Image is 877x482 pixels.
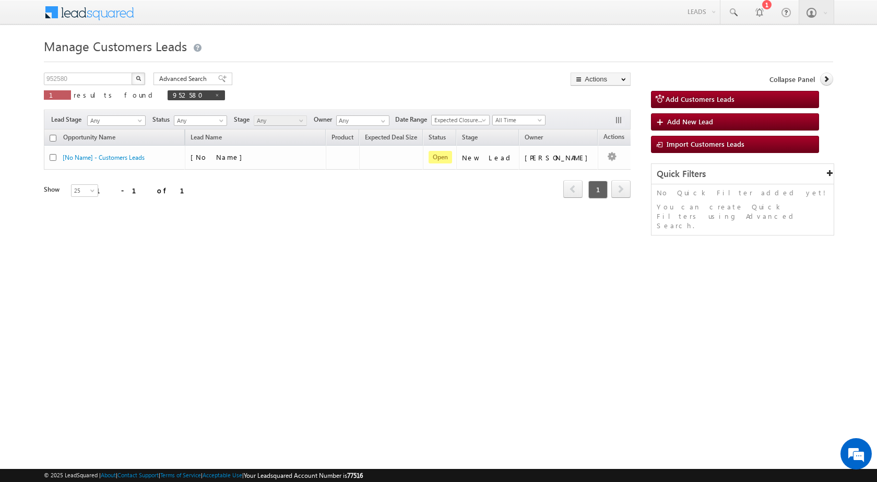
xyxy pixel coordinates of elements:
[429,151,452,163] span: Open
[203,472,242,478] a: Acceptable Use
[657,188,828,197] p: No Quick Filter added yet!
[651,164,834,184] div: Quick Filters
[525,153,593,162] div: [PERSON_NAME]
[375,116,388,126] a: Show All Items
[136,76,141,81] img: Search
[174,115,227,126] a: Any
[611,181,631,198] a: next
[173,90,209,99] span: 952580
[666,95,734,103] span: Add Customers Leads
[431,115,490,125] a: Expected Closure Date
[58,132,121,145] a: Opportunity Name
[365,133,417,141] span: Expected Deal Size
[63,154,145,161] a: [No Name] - Customers Leads
[74,90,157,99] span: results found
[185,132,227,145] span: Lead Name
[314,115,336,124] span: Owner
[254,115,307,126] a: Any
[254,116,304,125] span: Any
[423,132,451,145] a: Status
[347,472,363,479] span: 77516
[44,38,187,54] span: Manage Customers Leads
[71,184,98,197] a: 25
[462,133,478,141] span: Stage
[457,132,483,145] a: Stage
[159,74,210,84] span: Advanced Search
[44,185,63,194] div: Show
[88,116,142,125] span: Any
[657,202,828,230] p: You can create Quick Filters using Advanced Search.
[769,75,815,84] span: Collapse Panel
[611,180,631,198] span: next
[49,90,66,99] span: 1
[87,115,146,126] a: Any
[525,133,543,141] span: Owner
[432,115,486,125] span: Expected Closure Date
[571,73,631,86] button: Actions
[598,131,630,145] span: Actions
[234,115,254,124] span: Stage
[336,115,389,126] input: Type to Search
[493,115,542,125] span: All Time
[174,116,224,125] span: Any
[44,471,363,480] span: © 2025 LeadSquared | | | | |
[191,152,247,161] span: [No Name]
[588,181,608,198] span: 1
[63,133,115,141] span: Opportunity Name
[563,181,583,198] a: prev
[160,472,201,478] a: Terms of Service
[244,472,363,479] span: Your Leadsquared Account Number is
[667,117,713,126] span: Add New Lead
[462,153,514,162] div: New Lead
[117,472,159,478] a: Contact Support
[563,180,583,198] span: prev
[331,133,353,141] span: Product
[152,115,174,124] span: Status
[360,132,422,145] a: Expected Deal Size
[50,135,56,142] input: Check all records
[395,115,431,124] span: Date Range
[492,115,546,125] a: All Time
[101,472,116,478] a: About
[96,184,197,196] div: 1 - 1 of 1
[72,186,99,195] span: 25
[667,139,744,148] span: Import Customers Leads
[51,115,86,124] span: Lead Stage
